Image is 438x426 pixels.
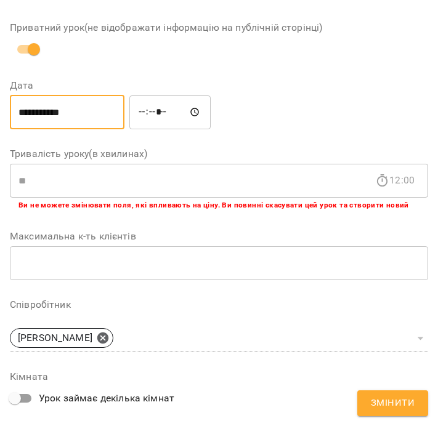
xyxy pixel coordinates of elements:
[10,23,428,33] label: Приватний урок(не відображати інформацію на публічній сторінці)
[10,300,428,310] label: Співробітник
[10,372,428,382] label: Кімната
[10,231,428,241] label: Максимальна к-ть клієнтів
[357,390,428,416] button: Змінити
[18,331,92,345] p: [PERSON_NAME]
[10,81,428,90] label: Дата
[10,328,113,348] div: [PERSON_NAME]
[18,201,409,209] b: Ви не можете змінювати поля, які впливають на ціну. Ви повинні скасувати цей урок та створити новий
[10,149,428,159] label: Тривалість уроку(в хвилинах)
[371,395,415,411] span: Змінити
[39,391,174,406] span: Урок займає декілька кімнат
[10,324,428,352] div: [PERSON_NAME]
